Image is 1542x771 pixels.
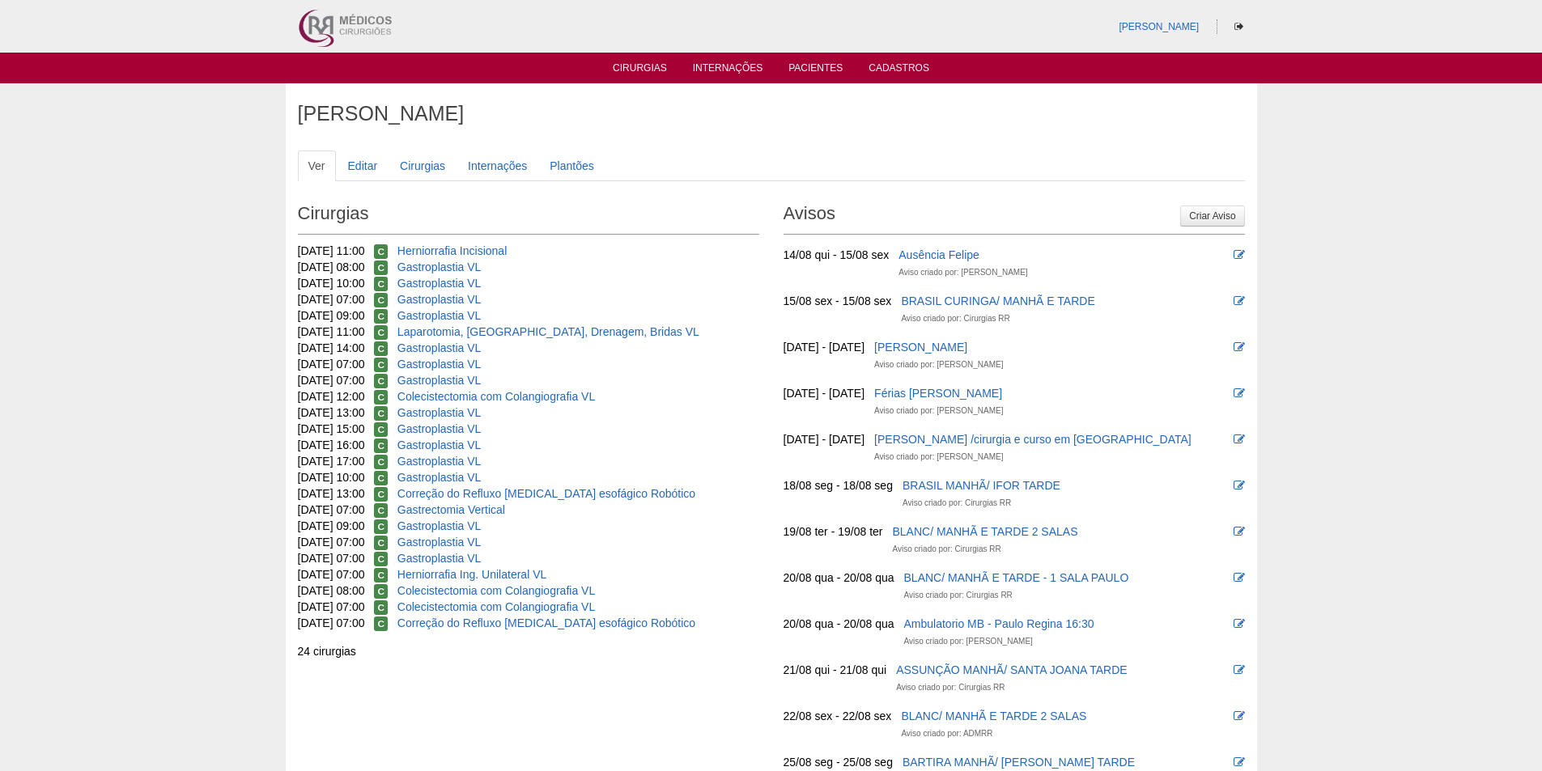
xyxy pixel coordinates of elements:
[298,455,365,468] span: [DATE] 17:00
[784,477,893,494] div: 18/08 seg - 18/08 seg
[397,438,482,451] a: Gastroplastia VL
[389,150,456,181] a: Cirurgias
[298,616,365,629] span: [DATE] 07:00
[784,247,890,263] div: 14/08 qui - 15/08 sex
[1234,295,1245,307] i: Editar
[1234,249,1245,261] i: Editar
[374,406,388,421] span: Confirmada
[298,600,365,613] span: [DATE] 07:00
[1234,618,1245,629] i: Editar
[397,600,595,613] a: Colecistectomia com Colangiografia VL
[397,277,482,290] a: Gastroplastia VL
[374,325,388,340] span: Confirmada
[397,293,482,306] a: Gastroplastia VL
[397,358,482,371] a: Gastroplastia VL
[892,541,1000,557] div: Aviso criado por: Cirurgias RR
[613,62,667,78] a: Cirurgias
[374,374,388,388] span: Confirmada
[1234,480,1245,491] i: Editar
[904,587,1013,604] div: Aviso criado por: Cirurgias RR
[397,422,482,435] a: Gastroplastia VL
[397,325,699,338] a: Laparotomia, [GEOGRAPHIC_DATA], Drenagem, Bridas VL
[869,62,929,78] a: Cadastros
[374,552,388,566] span: Confirmada
[397,471,482,484] a: Gastroplastia VL
[1234,388,1245,399] i: Editar
[397,616,695,629] a: Correção do Refluxo [MEDICAL_DATA] esofágico Robótico
[298,568,365,581] span: [DATE] 07:00
[374,438,388,453] span: Confirmada
[298,341,365,354] span: [DATE] 14:00
[1234,756,1245,768] i: Editar
[298,552,365,565] span: [DATE] 07:00
[784,431,865,447] div: [DATE] - [DATE]
[901,311,1009,327] div: Aviso criado por: Cirurgias RR
[374,519,388,534] span: Confirmada
[784,523,883,540] div: 19/08 ter - 19/08 ter
[374,616,388,631] span: Confirmada
[374,471,388,485] span: Confirmada
[784,616,894,632] div: 20/08 qua - 20/08 qua
[874,449,1003,465] div: Aviso criado por: [PERSON_NAME]
[374,568,388,582] span: Confirmada
[298,374,365,387] span: [DATE] 07:00
[298,503,365,516] span: [DATE] 07:00
[374,503,388,518] span: Confirmada
[298,536,365,549] span: [DATE] 07:00
[1234,341,1245,353] i: Editar
[784,197,1245,235] h2: Avisos
[1234,572,1245,583] i: Editar
[374,309,388,324] span: Confirmada
[874,403,1003,419] div: Aviso criado por: [PERSON_NAME]
[298,584,365,597] span: [DATE] 08:00
[1234,710,1245,722] i: Editar
[374,358,388,372] span: Confirmada
[298,309,365,322] span: [DATE] 09:00
[904,571,1129,584] a: BLANC/ MANHÃ E TARDE - 1 SALA PAULO
[397,261,482,273] a: Gastroplastia VL
[374,261,388,275] span: Confirmada
[374,244,388,259] span: Confirmada
[298,487,365,500] span: [DATE] 13:00
[1180,205,1244,227] a: Criar Aviso
[539,150,604,181] a: Plantões
[298,438,365,451] span: [DATE] 16:00
[874,341,967,354] a: [PERSON_NAME]
[901,726,992,742] div: Aviso criado por: ADMRR
[374,584,388,599] span: Confirmada
[901,294,1094,307] a: BRASIL CURINGA/ MANHÃ E TARDE
[374,600,388,615] span: Confirmada
[1234,22,1243,32] i: Sair
[397,487,695,500] a: Correção do Refluxo [MEDICAL_DATA] esofágico Robótico
[397,568,546,581] a: Herniorrafia Ing. Unilateral VL
[397,584,595,597] a: Colecistectomia com Colangiografia VL
[1119,21,1199,32] a: [PERSON_NAME]
[298,325,365,338] span: [DATE] 11:00
[298,244,365,257] span: [DATE] 11:00
[397,552,482,565] a: Gastroplastia VL
[298,358,365,371] span: [DATE] 07:00
[298,390,365,403] span: [DATE] 12:00
[374,455,388,469] span: Confirmada
[298,197,759,235] h2: Cirurgias
[298,104,1245,124] h1: [PERSON_NAME]
[397,406,482,419] a: Gastroplastia VL
[904,633,1033,650] div: Aviso criado por: [PERSON_NAME]
[374,487,388,502] span: Confirmada
[298,150,336,181] a: Ver
[903,756,1135,769] a: BARTIRA MANHÃ/ [PERSON_NAME] TARDE
[784,385,865,401] div: [DATE] - [DATE]
[693,62,763,78] a: Internações
[896,663,1128,676] a: ASSUNÇÃO MANHÃ/ SANTA JOANA TARDE
[374,422,388,437] span: Confirmada
[784,754,893,770] div: 25/08 seg - 25/08 seg
[898,248,979,261] a: Ausência Felipe
[784,662,887,678] div: 21/08 qui - 21/08 qui
[1234,664,1245,676] i: Editar
[374,277,388,291] span: Confirmada
[374,536,388,550] span: Confirmada
[298,261,365,273] span: [DATE] 08:00
[904,617,1094,630] a: Ambulatorio MB - Paulo Regina 16:30
[892,525,1077,538] a: BLANC/ MANHÃ E TARDE 2 SALAS
[298,519,365,532] span: [DATE] 09:00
